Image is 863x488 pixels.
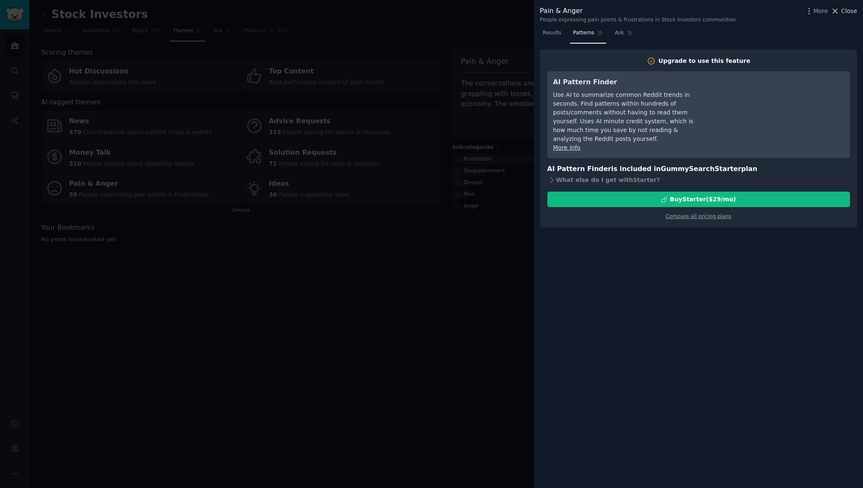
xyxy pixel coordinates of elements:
[805,7,828,16] button: More
[570,26,606,44] a: Patterns
[573,29,594,37] span: Patterns
[718,77,844,140] iframe: YouTube video player
[670,195,736,204] div: Buy Starter ($ 29 /mo )
[666,213,731,219] a: Compare all pricing plans
[612,26,636,44] a: Ask
[547,192,850,207] button: BuyStarter($29/mo)
[553,144,581,151] a: More info
[615,29,624,37] span: Ask
[547,164,850,174] h3: AI Pattern Finder is included in plan
[661,165,741,173] span: GummySearch Starter
[547,174,850,186] div: What else do I get with Starter ?
[841,7,857,16] span: Close
[540,26,564,44] a: Results
[831,7,857,16] button: Close
[540,16,736,24] div: People expressing pain points & frustrations in Stock Investors communities
[553,91,706,143] div: Use AI to summarize common Reddit trends in seconds. Find patterns within hundreds of posts/comme...
[543,29,561,37] span: Results
[813,7,828,16] span: More
[540,6,736,16] div: Pain & Anger
[553,77,706,88] h3: AI Pattern Finder
[659,57,751,65] div: Upgrade to use this feature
